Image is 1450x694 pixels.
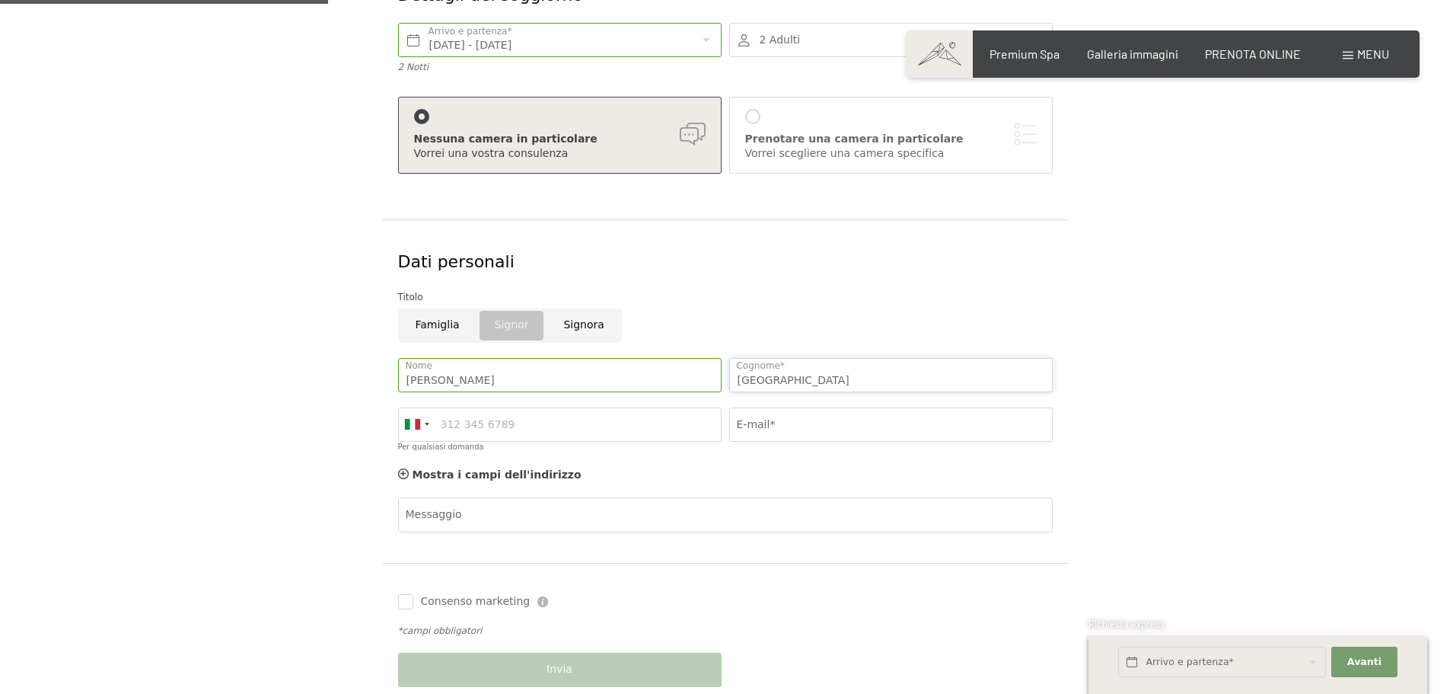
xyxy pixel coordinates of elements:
div: Vorrei scegliere una camera specifica [745,146,1037,162]
div: Prenotare una camera in particolare [745,132,1037,147]
a: Premium Spa [990,46,1060,61]
span: Menu [1357,46,1389,61]
span: Avanti [1347,655,1381,669]
div: Nessuna camera in particolare [414,132,706,147]
div: Vorrei una vostra consulenza [414,146,706,162]
div: Dati personali [398,251,1053,274]
span: Richiesta express [1088,618,1165,630]
button: Avanti [1331,647,1397,678]
input: 312 345 6789 [398,408,722,442]
div: *campi obbligatori [398,625,1053,638]
a: PRENOTA ONLINE [1205,46,1301,61]
div: 2 Notti [398,61,722,74]
a: Galleria immagini [1087,46,1178,61]
div: Italy (Italia): +39 [399,408,434,441]
div: Titolo [398,289,1053,305]
span: Consenso marketing [421,594,531,609]
span: Mostra i campi dell'indirizzo [413,469,582,481]
label: Per qualsiasi domanda [398,443,484,451]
